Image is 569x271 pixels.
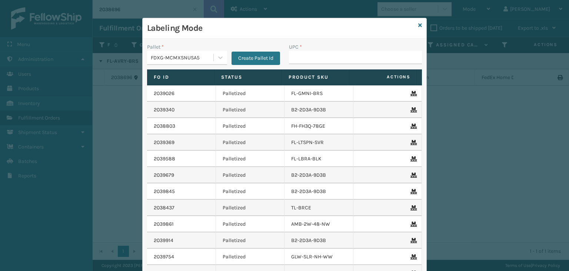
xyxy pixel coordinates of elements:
td: Palletized [216,85,285,102]
td: TL-BRCE [284,200,353,216]
i: Remove From Pallet [410,140,415,145]
td: Palletized [216,167,285,183]
a: 2039845 [154,188,175,195]
button: Create Pallet Id [232,52,280,65]
td: FL-LTSPN-SVR [284,134,353,151]
td: B2-2D3A-9D3B [284,102,353,118]
i: Remove From Pallet [410,91,415,96]
td: GLW-SLR-NH-WW [284,249,353,265]
i: Remove From Pallet [410,205,415,210]
td: B2-2D3A-9D3B [284,232,353,249]
i: Remove From Pallet [410,156,415,161]
td: Palletized [216,249,285,265]
i: Remove From Pallet [410,254,415,259]
label: Fo Id [154,74,207,81]
i: Remove From Pallet [410,238,415,243]
td: Palletized [216,151,285,167]
td: Palletized [216,134,285,151]
td: FH-FH3Q-78GE [284,118,353,134]
a: 2039369 [154,139,174,146]
label: Pallet [147,43,164,51]
td: FL-GMNI-BRS [284,85,353,102]
a: 2039340 [154,106,174,114]
a: 2038437 [154,204,174,212]
div: FDXG-MCMXSNUSA5 [151,54,214,62]
h3: Labeling Mode [147,23,415,34]
label: Status [221,74,275,81]
td: Palletized [216,102,285,118]
a: 2039861 [154,221,174,228]
td: AMB-2W-48-NW [284,216,353,232]
label: Product SKU [289,74,342,81]
a: 2039914 [154,237,173,244]
a: 2039588 [154,155,175,163]
a: 2039754 [154,253,174,261]
td: Palletized [216,232,285,249]
i: Remove From Pallet [410,222,415,227]
td: FL-LBRA-BLK [284,151,353,167]
i: Remove From Pallet [410,173,415,178]
td: B2-2D3A-9D3B [284,167,353,183]
a: 2039679 [154,172,174,179]
td: Palletized [216,118,285,134]
a: 2039026 [154,90,174,97]
i: Remove From Pallet [410,124,415,129]
label: UPC [289,43,302,51]
a: 2038803 [154,123,175,130]
td: Palletized [216,200,285,216]
i: Remove From Pallet [410,189,415,194]
td: B2-2D3A-9D3B [284,183,353,200]
i: Remove From Pallet [410,107,415,112]
td: Palletized [216,216,285,232]
td: Palletized [216,183,285,200]
span: Actions [352,71,415,83]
